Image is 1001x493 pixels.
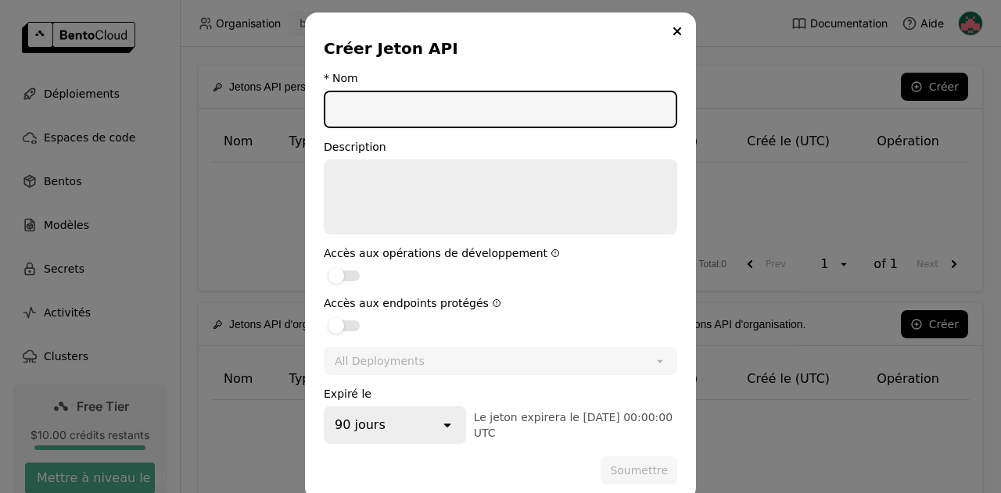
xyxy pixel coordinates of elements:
[324,141,677,153] div: Description
[324,297,677,309] div: Accès aux endpoints protégés
[335,416,386,434] div: 90 jours
[324,388,677,400] div: Expiré le
[654,355,666,367] svg: open
[426,353,428,369] input: Selected All Deployments.
[324,38,671,59] div: Créer Jeton API
[440,417,455,433] svg: open
[335,353,425,369] div: All Deployments
[324,247,677,259] div: Accès aux opérations de développement
[601,456,677,484] button: Soumettre
[474,411,673,439] span: Le jeton expirera le [DATE] 00:00:00 UTC
[668,22,687,41] button: Close
[332,72,358,84] div: Nom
